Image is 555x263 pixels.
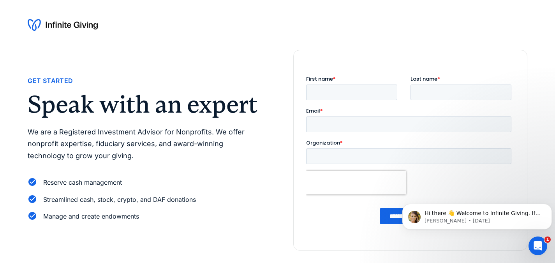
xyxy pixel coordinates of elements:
[28,92,262,116] h2: Speak with an expert
[43,177,122,188] div: Reserve cash management
[43,194,196,205] div: Streamlined cash, stock, crypto, and DAF donations
[43,211,139,222] div: Manage and create endowments
[529,237,547,255] iframe: Intercom live chat
[544,237,551,243] span: 1
[306,75,514,238] iframe: Form 0
[28,76,73,86] div: Get Started
[28,126,262,162] p: We are a Registered Investment Advisor for Nonprofits. We offer nonprofit expertise, fiduciary se...
[399,187,555,242] iframe: Intercom notifications message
